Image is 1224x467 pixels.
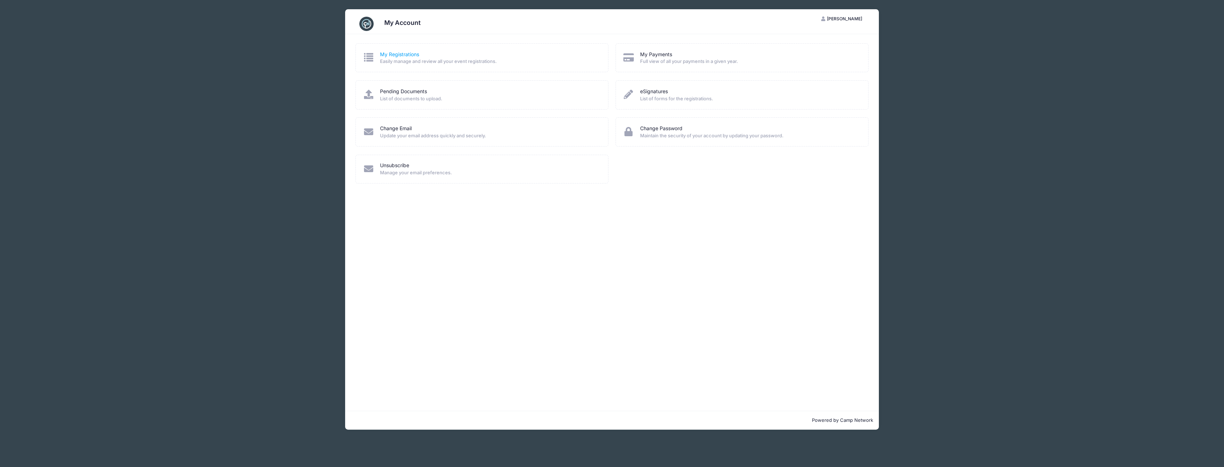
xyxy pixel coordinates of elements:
span: [PERSON_NAME] [827,16,862,21]
span: Maintain the security of your account by updating your password. [640,132,859,139]
a: Change Email [380,125,412,132]
span: Update your email address quickly and securely. [380,132,599,139]
span: Easily manage and review all your event registrations. [380,58,599,65]
a: My Payments [640,51,672,58]
h3: My Account [384,19,421,26]
a: eSignatures [640,88,668,95]
img: CampNetwork [359,17,374,31]
a: Unsubscribe [380,162,409,169]
span: List of documents to upload. [380,95,599,102]
span: List of forms for the registrations. [640,95,859,102]
p: Powered by Camp Network [351,417,873,424]
span: Full view of all your payments in a given year. [640,58,859,65]
a: Pending Documents [380,88,427,95]
span: Manage your email preferences. [380,169,599,176]
a: My Registrations [380,51,419,58]
a: Change Password [640,125,682,132]
button: [PERSON_NAME] [815,13,869,25]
